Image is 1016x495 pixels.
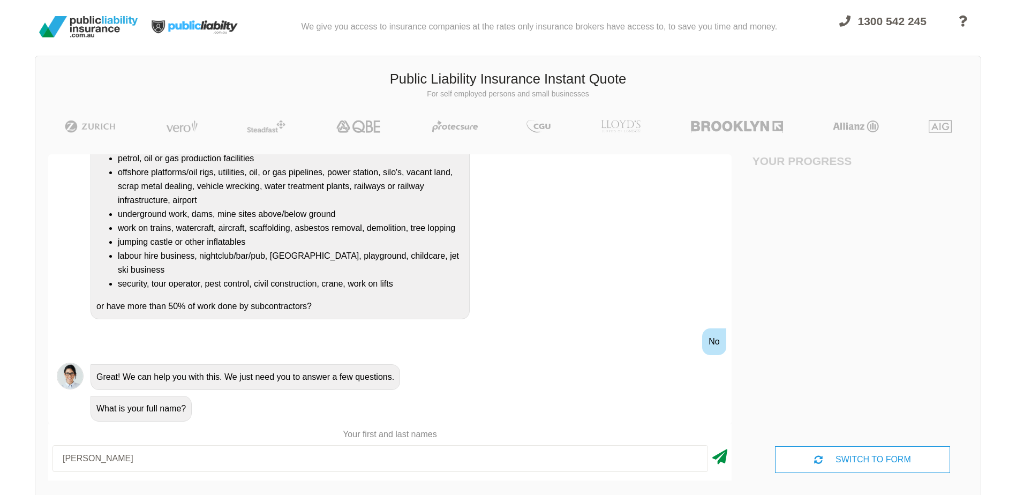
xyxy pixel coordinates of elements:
[702,328,726,355] div: No
[775,446,950,473] div: SWITCH TO FORM
[118,235,464,249] li: jumping castle or other inflatables
[595,120,646,133] img: LLOYD's | Public Liability Insurance
[91,364,400,390] div: Great! We can help you with this. We just need you to answer a few questions.
[118,166,464,207] li: offshore platforms/oil rigs, utilities, oil, or gas pipelines, power station, silo's, vacant land...
[60,120,121,133] img: Zurich | Public Liability Insurance
[522,120,554,133] img: CGU | Public Liability Insurance
[118,207,464,221] li: underground work, dams, mine sites above/below ground
[428,120,482,133] img: Protecsure | Public Liability Insurance
[57,363,84,389] img: Chatbot | PLI
[301,4,777,49] div: We give you access to insurance companies at the rates only insurance brokers have access to, to ...
[752,154,863,168] h4: Your Progress
[243,120,290,133] img: Steadfast | Public Liability Insurance
[91,396,192,422] div: What is your full name?
[52,445,708,472] input: Your first and last names
[858,15,927,27] span: 1300 542 245
[43,70,973,89] h3: Public Liability Insurance Instant Quote
[142,4,249,49] img: Public Liability Insurance Light
[48,429,732,440] p: Your first and last names
[330,120,388,133] img: QBE | Public Liability Insurance
[118,221,464,235] li: work on trains, watercraft, aircraft, scaffolding, asbestos removal, demolition, tree lopping
[43,89,973,100] p: For self employed persons and small businesses
[118,249,464,277] li: labour hire business, nightclub/bar/pub, [GEOGRAPHIC_DATA], playground, childcare, jet ski business
[161,120,202,133] img: Vero | Public Liability Insurance
[827,120,884,133] img: Allianz | Public Liability Insurance
[687,120,787,133] img: Brooklyn | Public Liability Insurance
[91,118,470,319] div: Do you undertake any work on or operate a business that is/has a: or have more than 50% of work d...
[830,9,936,49] a: 1300 542 245
[118,277,464,291] li: security, tour operator, pest control, civil construction, crane, work on lifts
[35,12,142,42] img: Public Liability Insurance
[118,152,464,166] li: petrol, oil or gas production facilities
[924,120,956,133] img: AIG | Public Liability Insurance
